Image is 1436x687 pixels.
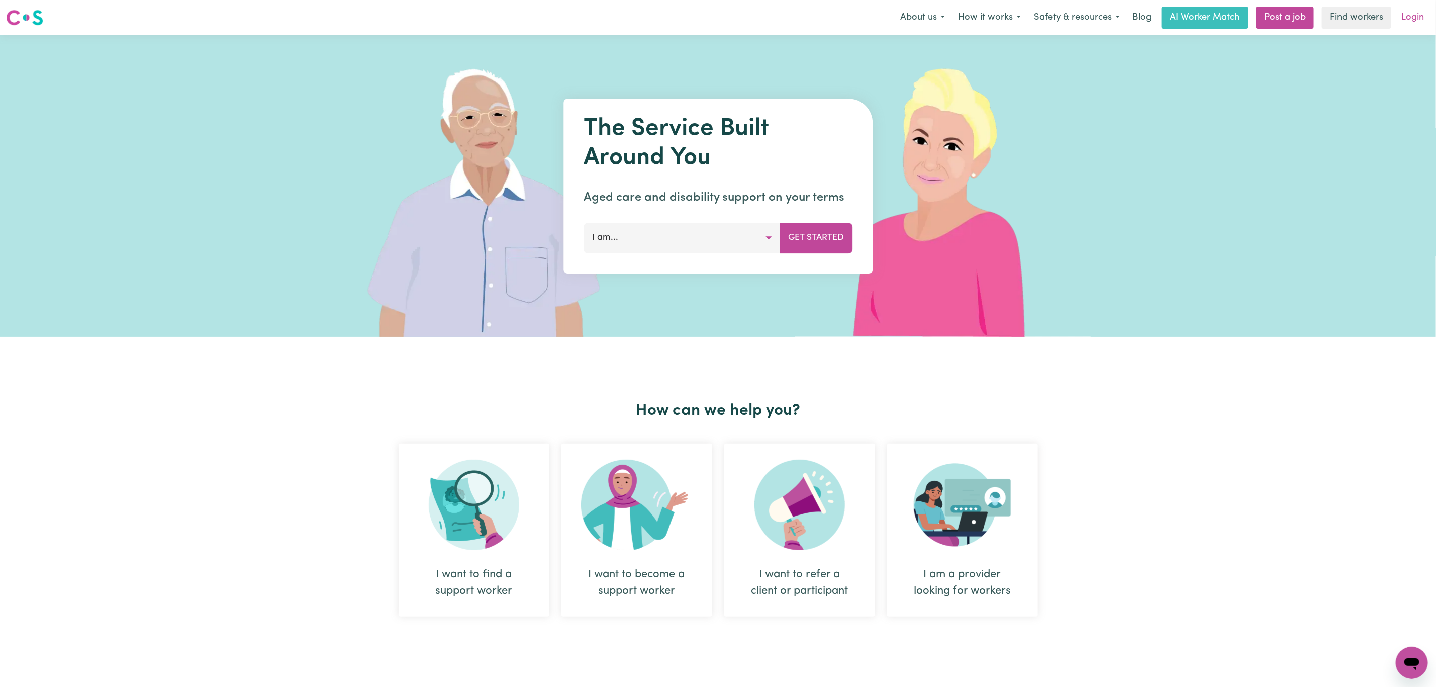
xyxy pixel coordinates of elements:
[584,115,852,173] h1: The Service Built Around You
[894,7,951,28] button: About us
[780,223,852,253] button: Get Started
[1027,7,1126,28] button: Safety & resources
[1256,7,1314,29] a: Post a job
[914,460,1011,550] img: Provider
[561,444,712,617] div: I want to become a support worker
[399,444,549,617] div: I want to find a support worker
[581,460,693,550] img: Become Worker
[887,444,1038,617] div: I am a provider looking for workers
[724,444,875,617] div: I want to refer a client or participant
[1126,7,1158,29] a: Blog
[1395,7,1430,29] a: Login
[586,566,688,599] div: I want to become a support worker
[911,566,1014,599] div: I am a provider looking for workers
[584,223,780,253] button: I am...
[393,401,1044,420] h2: How can we help you?
[951,7,1027,28] button: How it works
[748,566,851,599] div: I want to refer a client or participant
[6,6,43,29] a: Careseekers logo
[6,9,43,27] img: Careseekers logo
[1322,7,1391,29] a: Find workers
[1396,647,1428,679] iframe: Button to launch messaging window, conversation in progress
[754,460,845,550] img: Refer
[429,460,519,550] img: Search
[423,566,525,599] div: I want to find a support worker
[1162,7,1248,29] a: AI Worker Match
[584,189,852,207] p: Aged care and disability support on your terms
